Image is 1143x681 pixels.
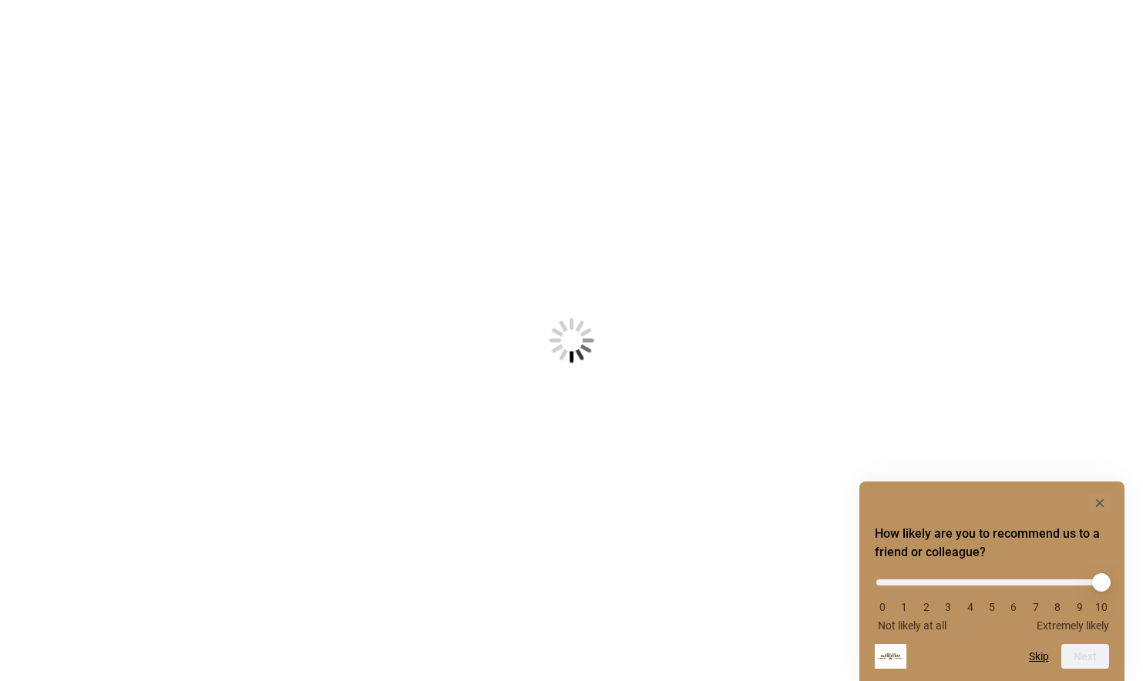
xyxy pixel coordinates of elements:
[896,601,912,613] li: 1
[878,619,946,632] span: Not likely at all
[1091,494,1109,512] button: Hide survey
[1029,650,1049,663] button: Skip
[919,601,934,613] li: 2
[875,568,1109,632] div: How likely are you to recommend us to a friend or colleague? Select an option from 0 to 10, with ...
[984,601,1000,613] li: 5
[1050,601,1065,613] li: 8
[1037,619,1109,632] span: Extremely likely
[1072,601,1088,613] li: 9
[1028,601,1044,613] li: 7
[1061,644,1109,669] button: Next question
[963,601,978,613] li: 4
[1094,601,1109,613] li: 10
[1006,601,1021,613] li: 6
[875,601,890,613] li: 0
[473,242,671,439] img: Loading
[875,525,1109,562] h2: How likely are you to recommend us to a friend or colleague? Select an option from 0 to 10, with ...
[875,494,1109,669] div: How likely are you to recommend us to a friend or colleague? Select an option from 0 to 10, with ...
[940,601,956,613] li: 3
